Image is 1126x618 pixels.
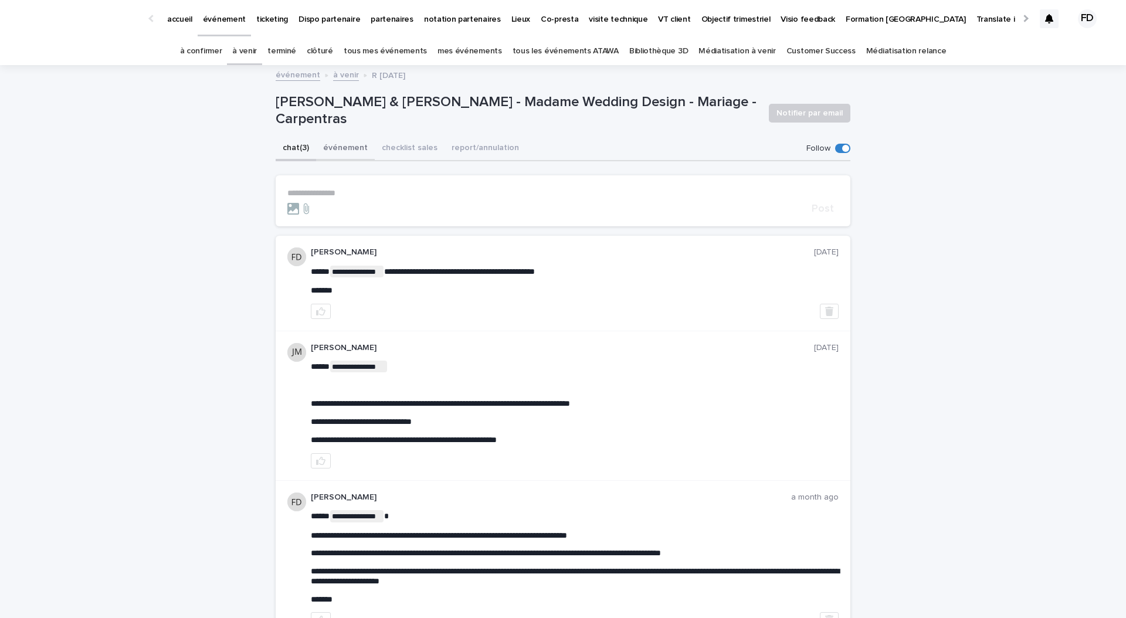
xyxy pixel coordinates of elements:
a: tous mes événements [344,38,427,65]
span: Notifier par email [776,107,843,119]
a: Bibliothèque 3D [629,38,688,65]
button: Post [807,203,839,214]
button: report/annulation [445,137,526,161]
button: chat (3) [276,137,316,161]
p: [DATE] [814,247,839,257]
p: R [DATE] [372,68,405,81]
a: tous les événements ATAWA [513,38,619,65]
a: terminé [267,38,296,65]
p: [DATE] [814,343,839,353]
a: clôturé [307,38,333,65]
p: [PERSON_NAME] [311,247,814,257]
p: [PERSON_NAME] [311,493,791,502]
p: a month ago [791,493,839,502]
a: à venir [232,38,257,65]
a: Customer Success [786,38,856,65]
a: Médiatisation relance [866,38,947,65]
a: mes événements [437,38,502,65]
div: FD [1078,9,1097,28]
a: événement [276,67,320,81]
img: Ls34BcGeRexTGTNfXpUC [23,7,137,30]
a: Médiatisation à venir [698,38,776,65]
button: checklist sales [375,137,445,161]
button: like this post [311,304,331,319]
a: à confirmer [180,38,222,65]
button: Delete post [820,304,839,319]
p: [PERSON_NAME] & [PERSON_NAME] - Madame Wedding Design - Mariage - Carpentras [276,94,759,128]
button: événement [316,137,375,161]
button: Notifier par email [769,104,850,123]
a: à venir [333,67,359,81]
p: Follow [806,144,830,154]
button: like this post [311,453,331,468]
p: [PERSON_NAME] [311,343,814,353]
span: Post [812,203,834,214]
